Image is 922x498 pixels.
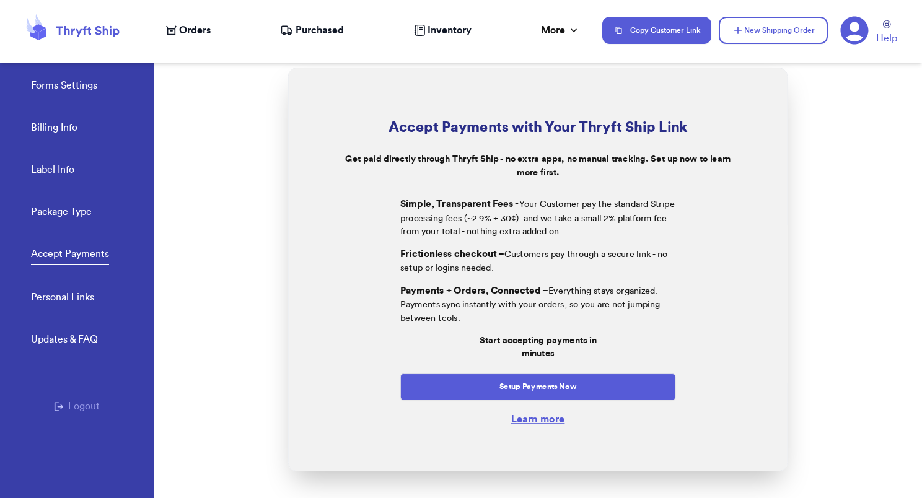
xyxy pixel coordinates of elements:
[320,152,756,179] p: Get paid directly through Thryft Ship - no extra apps, no manual tracking. Set up now to learn mo...
[31,247,109,265] a: Accept Payments
[400,247,676,275] p: Customers pay through a secure link - no setup or logins needed.
[876,31,897,46] span: Help
[280,23,344,38] a: Purchased
[400,286,548,295] span: Payments + Orders, Connected –
[320,117,756,139] h2: Accept Payments with Your Thryft Ship Link
[400,373,676,400] button: Setup Payments Now
[400,249,504,258] span: Frictionless checkout –
[400,199,519,209] span: Simple, Transparent Fees -
[31,290,94,307] a: Personal Links
[400,284,676,325] p: Everything stays organized. Payments sync instantly with your orders, so you are not jumping betw...
[166,23,211,38] a: Orders
[31,204,92,222] a: Package Type
[400,197,676,238] p: Your Customer pay the standard Stripe processing fees (~2.9% + 30¢). and we take a small 2% platf...
[719,17,828,44] button: New Shipping Order
[414,23,472,38] a: Inventory
[541,23,580,38] div: More
[296,23,344,38] span: Purchased
[876,20,897,46] a: Help
[31,332,98,347] div: Updates & FAQ
[428,23,472,38] span: Inventory
[511,414,564,424] a: Learn more
[179,23,211,38] span: Orders
[31,78,97,95] a: Forms Settings
[602,17,711,44] button: Copy Customer Link
[400,333,676,360] div: Start accepting payments in minutes
[31,162,74,180] a: Label Info
[54,399,100,414] button: Logout
[31,332,98,349] a: Updates & FAQ
[31,120,77,138] a: Billing Info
